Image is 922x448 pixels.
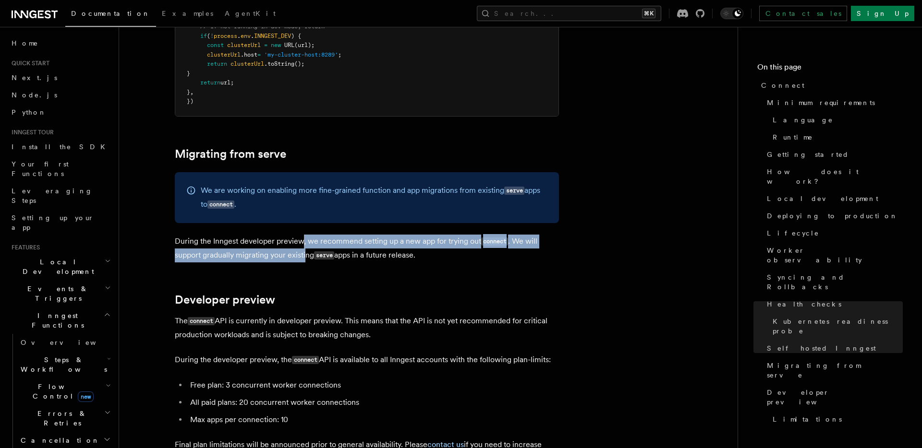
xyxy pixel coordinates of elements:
[207,33,210,39] span: (
[767,211,898,221] span: Deploying to production
[12,187,93,204] span: Leveraging Steps
[481,237,508,246] code: connect
[17,378,113,405] button: Flow Controlnew
[763,94,903,111] a: Minimum requirements
[292,356,319,364] code: connect
[17,351,113,378] button: Steps & Workflows
[214,33,237,39] span: process
[773,132,813,142] span: Runtime
[773,414,842,424] span: Limitations
[757,77,903,94] a: Connect
[773,317,903,336] span: Kubernetes readiness probe
[207,42,224,48] span: const
[8,244,40,251] span: Features
[12,74,57,82] span: Next.js
[8,311,104,330] span: Inngest Functions
[767,299,841,309] span: Health checks
[8,35,113,52] a: Home
[271,42,281,48] span: new
[230,60,264,67] span: clusterUrl
[187,89,190,95] span: }
[17,405,113,432] button: Errors & Retries
[294,42,315,48] span: (url);
[763,269,903,295] a: Syncing and Rollbacks
[8,86,113,104] a: Node.js
[8,307,113,334] button: Inngest Functions
[769,129,903,146] a: Runtime
[207,51,241,58] span: clusterUrl
[763,340,903,357] a: Self hosted Inngest
[190,89,194,95] span: ,
[187,378,559,392] li: Free plan: 3 concurrent worker connections
[257,51,261,58] span: =
[227,42,261,48] span: clusterUrl
[8,69,113,86] a: Next.js
[761,81,804,90] span: Connect
[8,253,113,280] button: Local Development
[17,409,104,428] span: Errors & Retries
[241,51,257,58] span: .host
[175,314,559,342] p: The API is currently in developer preview. This means that the API is not yet recommended for cri...
[12,38,38,48] span: Home
[241,33,251,39] span: env
[162,10,213,17] span: Examples
[767,272,903,292] span: Syncing and Rollbacks
[767,343,876,353] span: Self hosted Inngest
[851,6,914,21] a: Sign Up
[220,79,234,86] span: url;
[175,235,559,262] p: During the Inngest developer preview, we recommend setting up a new app for trying out . We will ...
[763,357,903,384] a: Migrating from serve
[264,51,338,58] span: 'my-cluster-host:8289'
[8,182,113,209] a: Leveraging Steps
[156,3,219,26] a: Examples
[210,33,214,39] span: !
[12,108,47,116] span: Python
[8,59,49,67] span: Quick start
[763,163,903,190] a: How does it work?
[254,33,291,39] span: INNGEST_DEV
[767,388,903,407] span: Developer preview
[17,334,113,351] a: Overview
[17,355,107,374] span: Steps & Workflows
[200,79,220,86] span: return
[763,146,903,163] a: Getting started
[767,228,819,238] span: Lifecycle
[17,382,106,401] span: Flow Control
[769,313,903,340] a: Kubernetes readiness probe
[769,411,903,428] a: Limitations
[767,150,849,159] span: Getting started
[763,384,903,411] a: Developer preview
[773,115,833,125] span: Language
[187,70,190,77] span: }
[763,242,903,269] a: Worker observability
[8,138,113,155] a: Install the SDK
[763,207,903,224] a: Deploying to production
[8,209,113,236] a: Setting up your app
[8,257,105,276] span: Local Development
[291,33,301,39] span: ) {
[642,9,655,18] kbd: ⌘K
[767,361,903,380] span: Migrating from serve
[477,6,661,21] button: Search...⌘K
[237,33,241,39] span: .
[8,284,105,303] span: Events & Triggers
[767,98,875,107] span: Minimum requirements
[71,10,150,17] span: Documentation
[12,214,94,231] span: Setting up your app
[757,61,903,77] h4: On this page
[767,167,903,186] span: How does it work?
[200,33,207,39] span: if
[294,60,304,67] span: ();
[17,436,100,445] span: Cancellation
[175,353,559,367] p: During the developer preview, the API is available to all Inngest accounts with the following pla...
[264,60,294,67] span: .toString
[207,200,234,209] code: connect
[763,224,903,242] a: Lifecycle
[78,391,94,402] span: new
[251,33,254,39] span: .
[8,280,113,307] button: Events & Triggers
[767,194,878,203] span: Local development
[12,143,111,151] span: Install the SDK
[187,98,194,105] span: })
[21,339,120,346] span: Overview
